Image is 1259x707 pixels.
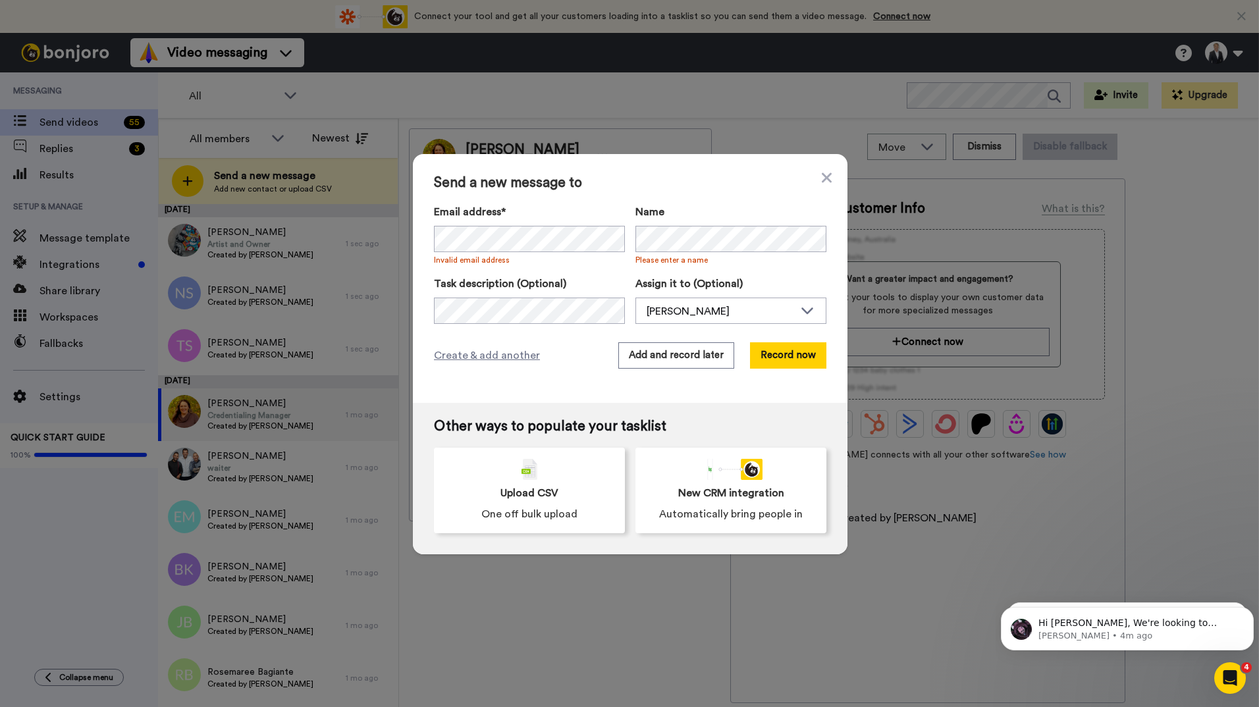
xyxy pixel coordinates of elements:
[635,255,826,265] span: Please enter a name
[434,419,826,434] span: Other ways to populate your tasklist
[434,276,625,292] label: Task description (Optional)
[647,303,794,319] div: [PERSON_NAME]
[434,204,625,220] label: Email address*
[699,459,763,480] div: animation
[522,459,537,480] img: csv-grey.png
[635,204,664,220] span: Name
[635,276,826,292] label: Assign it to (Optional)
[659,506,803,522] span: Automatically bring people in
[481,506,577,522] span: One off bulk upload
[500,485,558,501] span: Upload CSV
[434,175,826,191] span: Send a new message to
[996,579,1259,671] iframe: Intercom notifications message
[678,485,784,501] span: New CRM integration
[618,342,734,369] button: Add and record later
[1241,662,1252,673] span: 4
[434,255,625,265] span: Invalid email address
[1214,662,1246,694] iframe: Intercom live chat
[434,348,540,363] span: Create & add another
[750,342,826,369] button: Record now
